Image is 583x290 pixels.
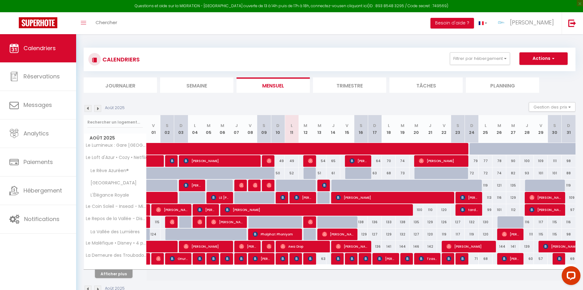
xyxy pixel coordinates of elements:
div: 50 [271,167,285,179]
th: 25 [479,115,492,143]
div: 65 [326,155,340,167]
th: 22 [437,115,451,143]
span: [PERSON_NAME] [197,204,216,216]
span: [PERSON_NAME] [446,253,451,265]
div: 129 [506,192,520,203]
div: 115 [548,229,561,240]
div: 69 [562,253,575,265]
div: 120 [479,229,492,240]
div: 135 [409,216,423,228]
th: 07 [230,115,243,143]
abbr: D [470,123,473,129]
div: 90 [506,155,520,167]
span: [PERSON_NAME] [280,253,285,265]
div: 63 [313,253,326,265]
p: Août 2025 [105,105,125,111]
th: 08 [243,115,257,143]
li: Semaine [160,77,233,93]
div: 117 [451,229,465,240]
div: 74 [396,155,409,167]
span: [PERSON_NAME] [322,228,354,240]
th: 02 [160,115,174,143]
div: 63 [368,167,382,179]
div: 100 [520,155,534,167]
abbr: S [553,123,556,129]
span: [PERSON_NAME] [308,253,313,265]
span: [PERSON_NAME] [308,216,313,228]
div: 88 [562,167,575,179]
span: [PERSON_NAME] [197,216,202,228]
th: 30 [548,115,561,143]
th: 26 [492,115,506,143]
div: 82 [506,167,520,179]
th: 09 [257,115,271,143]
div: 98 [562,155,575,167]
span: La Demeure des Troubadours [85,253,148,258]
span: [PERSON_NAME] [239,253,244,265]
abbr: D [180,123,183,129]
span: [PERSON_NAME] [336,192,451,203]
button: Besoin d'aide ? [430,18,474,29]
img: Super Booking [19,17,57,28]
span: Réservations [23,72,60,80]
span: [PERSON_NAME] [350,253,354,265]
a: en cliquant ici [341,3,367,8]
div: 146 [409,241,423,252]
div: 57 [534,253,548,265]
div: 60 [520,253,534,265]
div: 119 [562,180,575,191]
div: 61 [326,167,340,179]
span: Awa Diop [280,240,326,252]
abbr: D [276,123,279,129]
div: 54 [313,155,326,167]
div: 109 [562,192,575,203]
div: 127 [409,229,423,240]
span: [PERSON_NAME] [280,192,285,203]
th: 28 [520,115,534,143]
div: 126 [437,216,451,228]
abbr: S [263,123,265,129]
button: Actions [519,52,568,65]
li: Journalier [84,77,157,93]
abbr: D [567,123,570,129]
abbr: V [539,123,542,129]
th: 06 [216,115,229,143]
th: 03 [174,115,188,143]
th: 27 [506,115,520,143]
abbr: L [388,123,390,129]
div: 138 [354,216,368,228]
li: Planning [466,77,539,93]
div: 115 [548,216,561,228]
span: Août 2025 [84,134,146,143]
div: 71 [465,253,478,265]
span: Le Lumineux : Gare [GEOGRAPHIC_DATA] chaude - Wifi [85,143,148,148]
div: 124 [147,229,160,240]
span: [PERSON_NAME] [529,192,562,203]
span: [PERSON_NAME] [225,253,230,265]
span: Calendriers [23,44,56,52]
span: L'Élégance Royale [85,192,131,199]
span: Le Repos de la Vallée - Disney [85,216,148,221]
span: Tzastoudi [US_STATE] [419,253,437,265]
abbr: D [373,123,376,129]
th: 05 [202,115,216,143]
div: 79 [465,155,478,167]
abbr: J [526,123,528,129]
div: 72 [465,167,478,179]
span: Hébergement [23,187,62,194]
span: [PERSON_NAME] [377,253,396,265]
span: [PERSON_NAME] [510,18,554,26]
span: [PERSON_NAME] [267,155,271,167]
th: 31 [562,115,575,143]
button: Filtrer par hébergement [450,52,510,65]
iframe: LiveChat chat widget [557,264,583,290]
div: 115 [534,229,548,240]
button: Gestion des prix [529,102,575,112]
div: 129 [423,216,437,228]
abbr: V [152,123,155,129]
th: 18 [382,115,395,143]
div: 144 [396,241,409,252]
span: [PERSON_NAME] [502,228,520,240]
span: Pholphat Phoniyom [253,228,299,240]
abbr: V [443,123,445,129]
